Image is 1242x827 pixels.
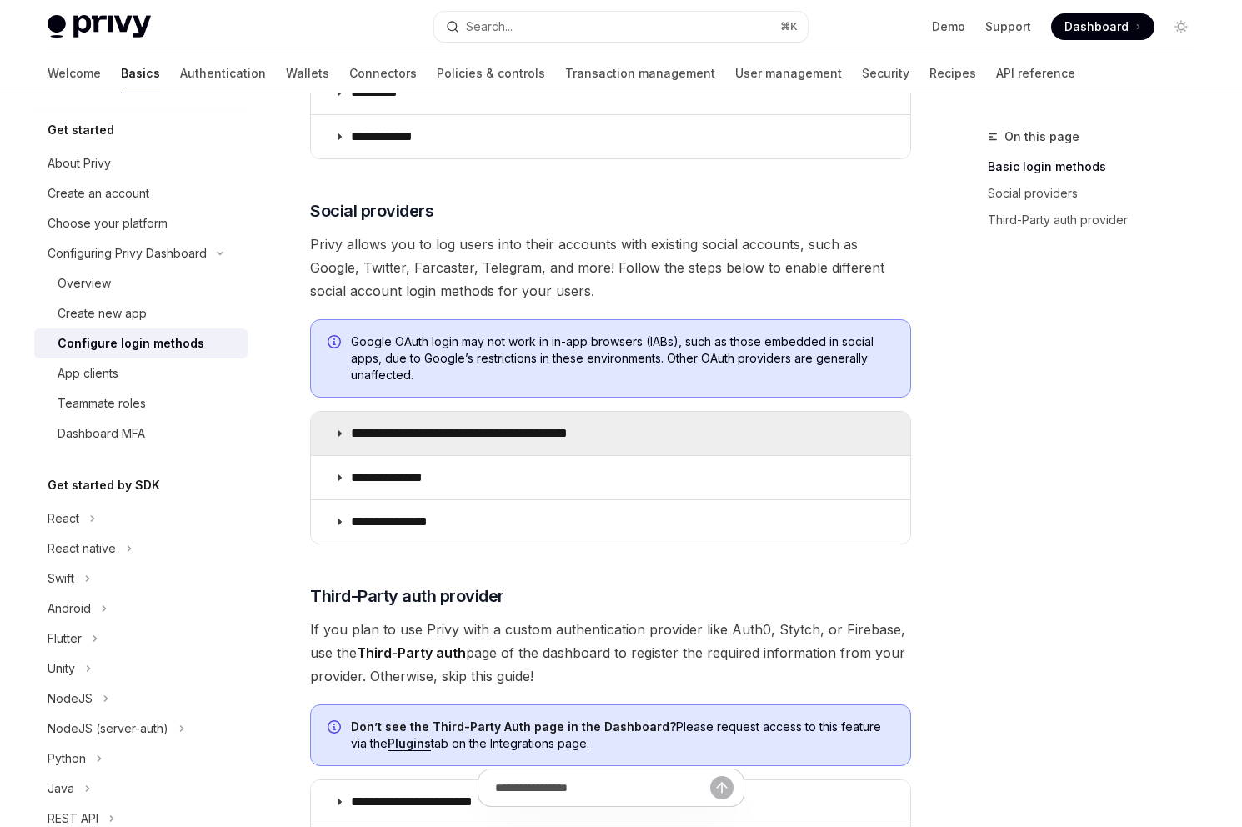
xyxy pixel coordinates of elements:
a: Basic login methods [988,153,1208,180]
a: Dashboard [1051,13,1154,40]
a: Overview [34,268,248,298]
div: Search... [466,17,513,37]
div: NodeJS [48,689,93,709]
div: Swift [48,569,74,589]
span: On this page [1004,127,1079,147]
span: Please request access to this feature via the tab on the Integrations page. [351,719,894,752]
a: Social providers [988,180,1208,207]
a: Connectors [349,53,417,93]
div: About Privy [48,153,111,173]
span: Privy allows you to log users into their accounts with existing social accounts, such as Google, ... [310,233,911,303]
strong: Third-Party auth [357,644,466,661]
h5: Get started by SDK [48,475,160,495]
div: Create an account [48,183,149,203]
div: React native [48,539,116,559]
a: Teammate roles [34,388,248,419]
div: Unity [48,659,75,679]
a: Transaction management [565,53,715,93]
a: Recipes [929,53,976,93]
span: If you plan to use Privy with a custom authentication provider like Auth0, Stytch, or Firebase, u... [310,618,911,688]
a: Security [862,53,909,93]
a: Plugins [388,736,431,751]
button: Toggle dark mode [1168,13,1194,40]
a: Policies & controls [437,53,545,93]
a: Create an account [34,178,248,208]
div: React [48,509,79,529]
button: Search...⌘K [434,12,808,42]
button: Send message [710,776,734,799]
a: Welcome [48,53,101,93]
div: Create new app [58,303,147,323]
a: Authentication [180,53,266,93]
div: NodeJS (server-auth) [48,719,168,739]
div: Python [48,749,86,769]
a: About Privy [34,148,248,178]
div: Choose your platform [48,213,168,233]
svg: Info [328,335,344,352]
a: Choose your platform [34,208,248,238]
div: Flutter [48,629,82,649]
strong: Don’t see the Third-Party Auth page in the Dashboard? [351,719,676,734]
div: App clients [58,363,118,383]
h5: Get started [48,120,114,140]
a: Dashboard MFA [34,419,248,449]
svg: Info [328,720,344,737]
div: Overview [58,273,111,293]
a: Wallets [286,53,329,93]
span: Google OAuth login may not work in in-app browsers (IABs), such as those embedded in social apps,... [351,333,894,383]
a: App clients [34,358,248,388]
div: Android [48,599,91,619]
div: Java [48,779,74,799]
a: Create new app [34,298,248,328]
div: Teammate roles [58,393,146,413]
span: Social providers [310,199,433,223]
a: Demo [932,18,965,35]
div: Dashboard MFA [58,424,145,444]
div: Configure login methods [58,333,204,353]
img: light logo [48,15,151,38]
a: API reference [996,53,1075,93]
div: Configuring Privy Dashboard [48,243,207,263]
span: ⌘ K [780,20,798,33]
a: Configure login methods [34,328,248,358]
a: User management [735,53,842,93]
span: Third-Party auth provider [310,584,504,608]
a: Basics [121,53,160,93]
span: Dashboard [1064,18,1129,35]
a: Support [985,18,1031,35]
a: Third-Party auth provider [988,207,1208,233]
